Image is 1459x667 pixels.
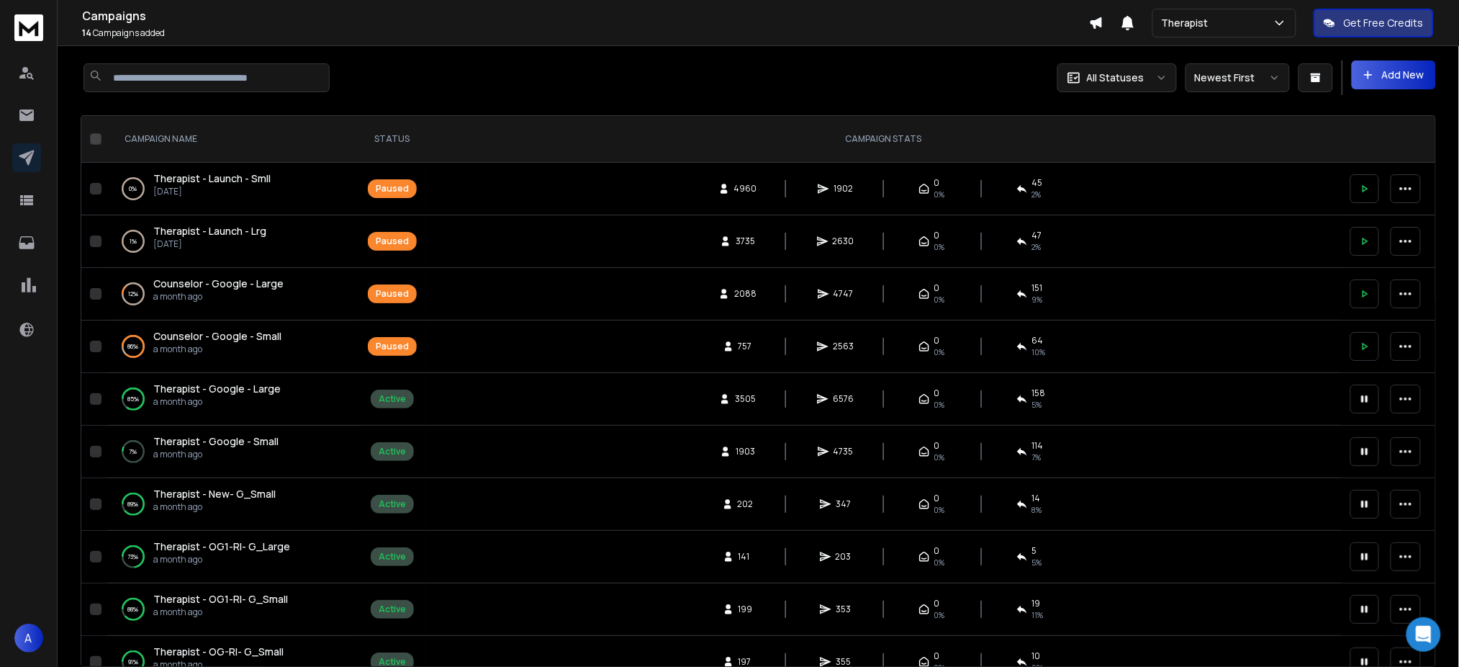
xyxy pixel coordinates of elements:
span: 47 [1032,230,1042,241]
p: a month ago [153,501,276,513]
th: CAMPAIGN NAME [107,116,359,163]
a: Therapist - OG1-RI- G_Large [153,540,290,554]
p: 89 % [128,497,139,511]
span: 1902 [834,183,853,194]
span: 7 % [1032,452,1042,463]
div: Active [379,393,406,405]
span: 2630 [833,236,854,247]
div: Paused [376,236,409,247]
span: 10 % [1032,346,1046,358]
p: a month ago [153,344,281,355]
span: 0% [934,504,945,516]
span: 3505 [735,393,756,405]
div: Paused [376,183,409,194]
td: 12%Counselor - Google - Largea month ago [107,268,359,321]
span: 4747 [834,288,854,300]
p: a month ago [153,606,288,618]
button: A [14,624,43,653]
span: 11 % [1032,609,1044,621]
span: 4960 [734,183,757,194]
a: Therapist - Launch - Lrg [153,224,266,238]
p: a month ago [153,291,284,303]
div: Active [379,604,406,615]
span: 0% [934,294,945,305]
span: 0% [934,346,945,358]
p: 86 % [128,339,139,354]
span: 0% [934,609,945,621]
span: 19 [1032,598,1041,609]
p: a month ago [153,449,279,460]
p: Campaigns added [82,27,1089,39]
span: 353 [836,604,851,615]
span: 0 [934,335,940,346]
p: a month ago [153,554,290,565]
span: 151 [1032,282,1043,294]
span: 4735 [834,446,854,457]
td: 88%Therapist - OG1-RI- G_Smalla month ago [107,583,359,636]
span: 0% [934,241,945,253]
div: Open Intercom Messenger [1406,617,1441,652]
p: 7 % [130,444,137,459]
p: [DATE] [153,186,271,197]
span: 202 [738,498,754,510]
span: Counselor - Google - Large [153,277,284,290]
span: 141 [738,551,753,563]
span: 0% [934,189,945,200]
span: 10 [1032,650,1041,662]
span: Therapist - Launch - Smll [153,171,271,185]
a: Therapist - OG1-RI- G_Small [153,592,288,606]
td: 85%Therapist - Google - Largea month ago [107,373,359,426]
td: 0%Therapist - Launch - Smll[DATE] [107,163,359,215]
span: 14 [1032,493,1041,504]
button: Add New [1352,61,1436,89]
td: 1%Therapist - Launch - Lrg[DATE] [107,215,359,268]
span: 0 [934,230,940,241]
p: [DATE] [153,238,266,250]
div: Active [379,551,406,563]
h1: Campaigns [82,7,1089,24]
th: CAMPAIGN STATS [425,116,1342,163]
span: 0 [934,440,940,452]
p: 85 % [127,392,139,406]
p: Therapist [1162,16,1214,30]
a: Therapist - OG-RI- G_Small [153,645,284,659]
span: 0 [934,282,940,294]
p: 73 % [128,550,139,564]
span: 158 [1032,388,1046,399]
a: Counselor - Google - Large [153,277,284,291]
button: Get Free Credits [1314,9,1434,37]
span: 0 [934,177,940,189]
span: 2 % [1032,189,1042,200]
p: 1 % [130,234,137,249]
div: Paused [376,288,409,300]
span: 203 [836,551,852,563]
span: 3735 [736,236,755,247]
span: Therapist - OG1-RI- G_Large [153,540,290,553]
span: 199 [738,604,753,615]
div: Active [379,498,406,510]
a: Therapist - Google - Small [153,434,279,449]
span: 2088 [734,288,756,300]
span: 0% [934,452,945,463]
span: Therapist - Google - Small [153,434,279,448]
span: 0% [934,557,945,568]
p: 0 % [130,182,137,196]
td: 73%Therapist - OG1-RI- G_Largea month ago [107,531,359,583]
p: 12 % [128,287,138,301]
p: Get Free Credits [1344,16,1424,30]
span: 9 % [1032,294,1043,305]
a: Therapist - Launch - Smll [153,171,271,186]
span: 0 [934,388,940,399]
a: Counselor - Google - Small [153,329,281,344]
span: 5 % [1032,399,1042,411]
span: 0 [934,493,940,504]
td: 89%Therapist - New- G_Smalla month ago [107,478,359,531]
span: 114 [1032,440,1044,452]
div: Active [379,446,406,457]
span: 347 [836,498,851,510]
span: Therapist - New- G_Small [153,487,276,501]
